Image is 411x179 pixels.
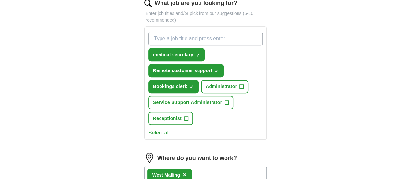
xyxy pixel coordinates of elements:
[148,112,193,125] button: Receptionist
[148,129,170,137] button: Select all
[201,80,248,93] button: Administrator
[148,32,263,45] input: Type a job title and press enter
[206,83,237,90] span: Administrator
[157,154,237,162] label: Where do you want to work?
[152,172,180,179] div: West Malling
[144,10,267,24] p: Enter job titles and/or pick from our suggestions (6-10 recommended)
[153,115,182,122] span: Receptionist
[148,80,199,93] button: Bookings clerk✓
[183,171,186,178] span: ×
[153,51,193,58] span: medical secretary
[148,96,234,109] button: Service Support Administrator
[153,67,212,74] span: Remote customer support
[144,153,155,163] img: location.png
[215,69,219,74] span: ✓
[153,99,222,106] span: Service Support Administrator
[153,83,187,90] span: Bookings clerk
[196,53,200,58] span: ✓
[148,48,205,61] button: medical secretary✓
[148,64,224,77] button: Remote customer support✓
[190,84,194,90] span: ✓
